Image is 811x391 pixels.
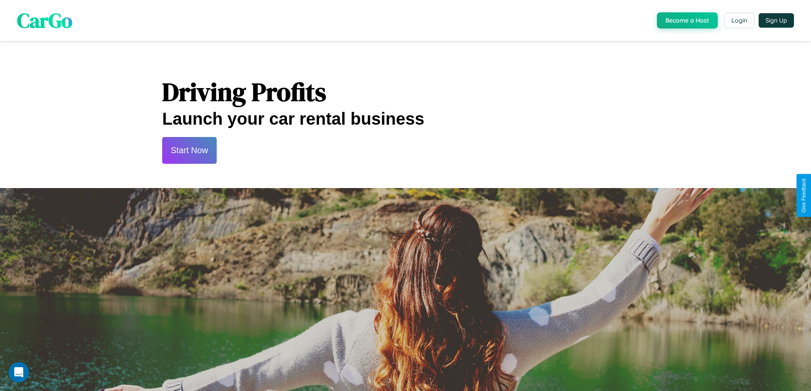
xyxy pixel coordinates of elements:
button: Become a Host [657,12,718,29]
button: Start Now [162,137,217,164]
h2: Launch your car rental business [162,109,649,128]
h1: Driving Profits [162,74,649,109]
button: Sign Up [759,13,794,28]
div: Give Feedback [801,178,807,213]
span: CarGo [17,6,72,34]
iframe: Intercom live chat [9,362,29,382]
button: Login [724,13,754,28]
